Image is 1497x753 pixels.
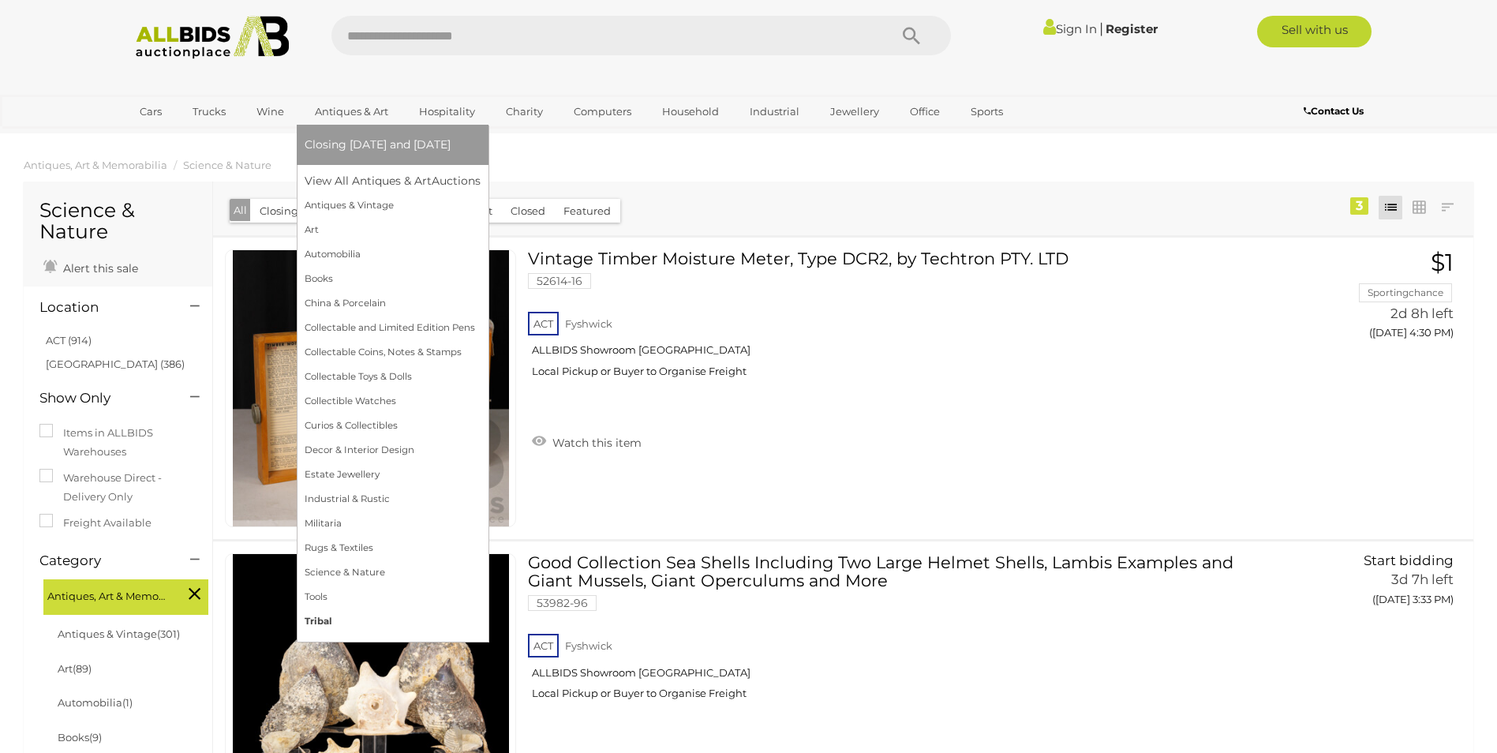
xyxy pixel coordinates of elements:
button: Closed [501,199,555,223]
label: Freight Available [39,514,152,532]
a: Office [900,99,950,125]
span: Watch this item [548,436,642,450]
a: Hospitality [409,99,485,125]
label: Warehouse Direct - Delivery Only [39,469,196,506]
span: (89) [73,662,92,675]
a: [GEOGRAPHIC_DATA] (386) [46,358,185,370]
button: Search [872,16,951,55]
a: Vintage Timber Moisture Meter, Type DCR2, by Techtron PTY. LTD 52614-16 ACT Fyshwick ALLBIDS Show... [540,249,1252,390]
a: ACT (914) [46,334,92,347]
h1: Science & Nature [39,200,196,243]
button: Featured [554,199,620,223]
label: Items in ALLBIDS Warehouses [39,424,196,461]
span: (9) [89,731,102,744]
img: Allbids.com.au [127,16,298,59]
a: Antiques & Vintage(301) [58,627,180,640]
a: Household [652,99,729,125]
span: Alert this sale [59,261,138,275]
a: Good Collection Sea Shells Including Two Large Helmet Shells, Lambis Examples and Giant Mussels, ... [540,553,1252,712]
h4: Show Only [39,391,167,406]
a: Jewellery [820,99,889,125]
span: | [1099,20,1103,37]
a: Books(9) [58,731,102,744]
a: Antiques, Art & Memorabilia [24,159,167,171]
div: 3 [1350,197,1368,215]
a: Watch this item [528,429,646,453]
span: $1 [1431,248,1454,277]
a: Charity [496,99,553,125]
a: Automobilia(1) [58,696,133,709]
a: Sports [960,99,1013,125]
span: (1) [122,696,133,709]
button: All [230,199,251,222]
a: Contact Us [1304,103,1368,120]
a: Sign In [1043,21,1097,36]
a: Industrial [739,99,810,125]
a: Science & Nature [183,159,271,171]
b: Contact Us [1304,105,1364,117]
a: [GEOGRAPHIC_DATA] [129,125,262,151]
a: Art(89) [58,662,92,675]
a: Sell with us [1257,16,1372,47]
span: (301) [157,627,180,640]
a: Cars [129,99,172,125]
a: Start bidding 3d 7h left ([DATE] 3:33 PM) [1275,553,1458,615]
a: Register [1106,21,1158,36]
a: Computers [563,99,642,125]
button: Closing [DATE] [250,199,345,223]
a: $1 Sportingchance 2d 8h left ([DATE] 4:30 PM) [1275,249,1458,348]
span: Start bidding [1364,553,1454,568]
a: Wine [246,99,294,125]
img: 52614-16a.JPG [233,250,509,526]
a: Antiques & Art [305,99,399,125]
h4: Location [39,300,167,315]
a: Trucks [182,99,236,125]
a: Alert this sale [39,255,142,279]
span: Antiques, Art & Memorabilia [47,583,166,605]
h4: Category [39,553,167,568]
